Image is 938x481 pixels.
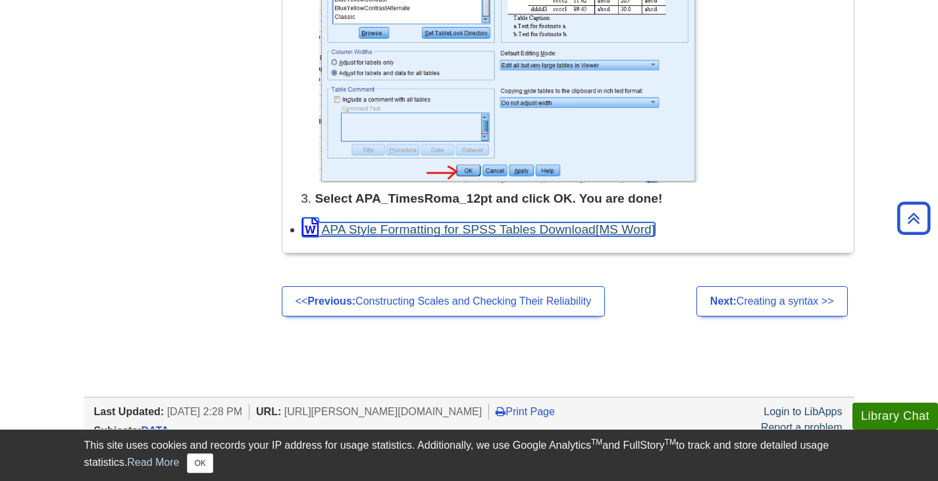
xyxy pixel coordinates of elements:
a: Read More [127,457,179,468]
sup: TM [591,438,602,447]
a: <<Previous:Constructing Scales and Checking Their Reliability [282,286,606,316]
sup: TM [665,438,676,447]
a: Print Page [496,406,555,417]
button: Library Chat [852,403,938,430]
a: Back to Top [893,209,935,227]
strong: Next: [710,295,737,307]
span: [DATE] 2:28 PM [167,406,242,417]
a: Report a problem [761,422,843,433]
span: [URL][PERSON_NAME][DOMAIN_NAME] [284,406,482,417]
span: URL: [256,406,281,417]
a: DATA [142,425,169,436]
a: Login to LibApps [764,406,842,417]
a: Link opens in new window [302,222,656,236]
i: Print Page [496,406,506,417]
span: Subjects: [94,425,142,436]
a: Next:Creating a syntax >> [696,286,848,316]
span: Last Updated: [94,406,165,417]
strong: Previous: [307,295,355,307]
b: Select APA_TimesRoma_12pt and click OK. You are done! [315,191,663,205]
div: This site uses cookies and records your IP address for usage statistics. Additionally, we use Goo... [84,438,854,473]
button: Close [187,453,213,473]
